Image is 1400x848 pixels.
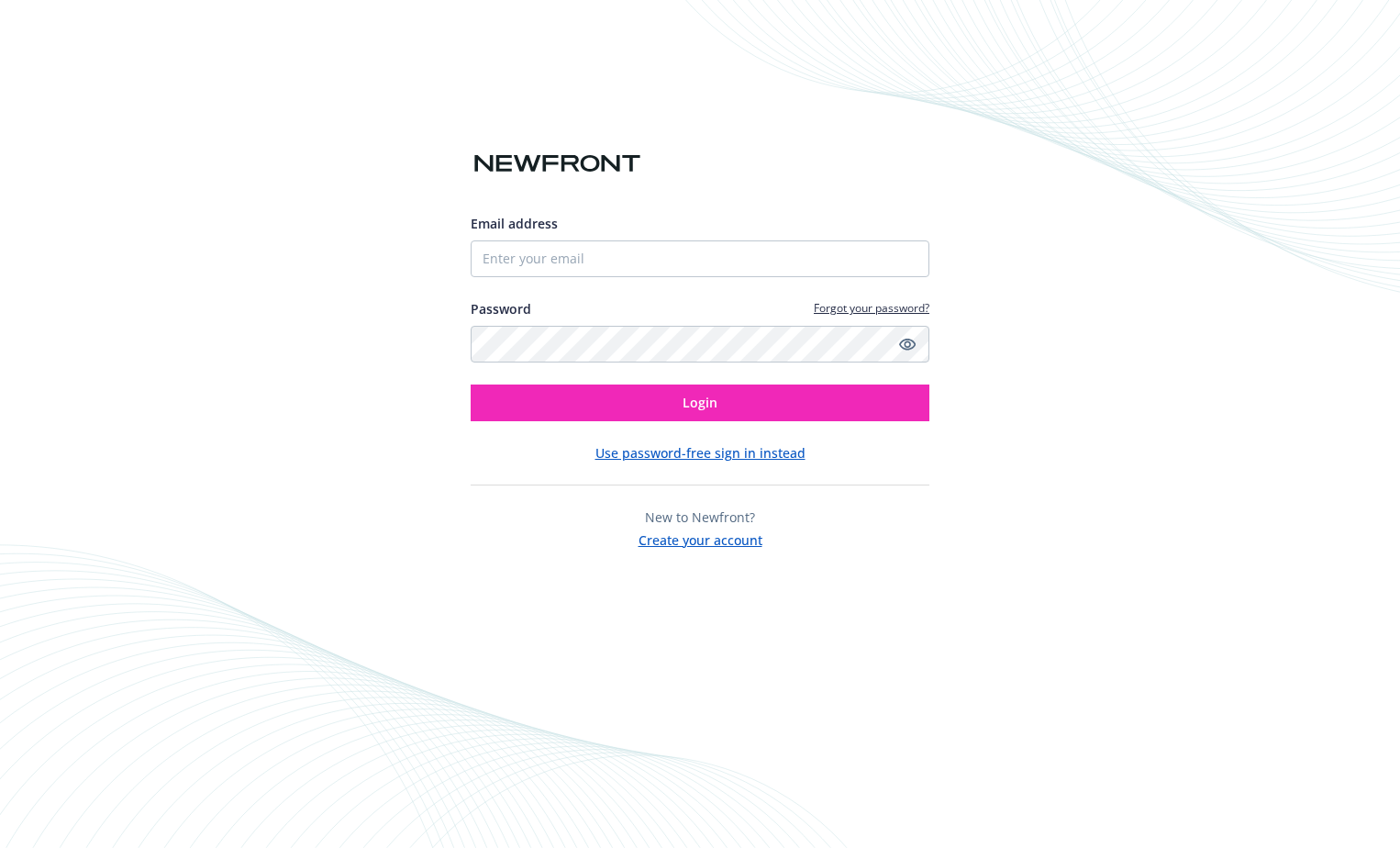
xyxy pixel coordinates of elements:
span: Email address [471,215,558,232]
span: New to Newfront? [645,508,755,526]
input: Enter your password [471,326,929,363]
a: Show password [896,333,918,355]
button: Use password-free sign in instead [595,443,806,463]
label: Password [471,299,531,318]
input: Enter your email [471,240,929,277]
span: Login [683,394,717,411]
button: Login [471,385,929,421]
button: Create your account [639,527,762,550]
a: Forgot your password? [814,300,929,316]
img: Newfront logo [471,148,644,180]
